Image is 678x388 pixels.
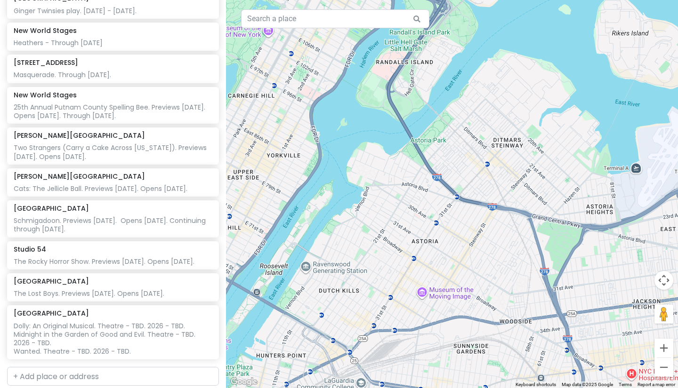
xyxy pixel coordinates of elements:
span: Map data ©2025 Google [562,382,613,387]
div: Schmigadoon. Previews [DATE]. Opens [DATE]. Continuing through [DATE]. [14,216,212,233]
h6: [GEOGRAPHIC_DATA] [14,309,89,317]
button: Drag Pegman onto the map to open Street View [654,305,673,324]
a: Terms (opens in new tab) [619,382,632,387]
button: Keyboard shortcuts [516,381,556,388]
h6: [GEOGRAPHIC_DATA] [14,277,89,285]
button: Map camera controls [654,271,673,290]
h6: [PERSON_NAME][GEOGRAPHIC_DATA] [14,131,145,140]
h6: [PERSON_NAME][GEOGRAPHIC_DATA] [14,172,145,181]
div: Cats: The Jellicle Ball. Previews [DATE]. Opens [DATE]. [14,184,212,193]
input: + Add place or address [7,367,219,386]
div: The Rocky Horror Show. Previews [DATE]. Opens [DATE]. [14,257,212,266]
button: Zoom out [654,358,673,377]
h6: New World Stages [14,26,77,35]
input: Search a place [241,9,429,28]
div: The Lost Boys. Previews [DATE]. Opens [DATE]. [14,289,212,298]
a: Open this area in Google Maps (opens a new window) [228,376,259,388]
div: Two Strangers (Carry a Cake Across [US_STATE]). Previews [DATE]. Opens [DATE]. [14,143,212,160]
img: Google [228,376,259,388]
h6: Studio 54 [14,245,46,253]
a: Report a map error [638,382,675,387]
div: Ginger Twinsies play. [DATE] - [DATE]. [14,7,212,15]
div: 25th Annual Putnam County Spelling Bee. Previews [DATE]. Opens [DATE]. Through [DATE]. [14,103,212,120]
button: Zoom in [654,339,673,357]
div: Dolly: An Original Musical. Theatre - TBD. 2026 - TBD. Midnight in the Garden of Good and Evil. T... [14,322,212,356]
div: Masquerade. Through [DATE]. [14,71,212,79]
h6: New World Stages [14,91,77,99]
h6: [STREET_ADDRESS] [14,58,78,67]
div: Heathers - Through [DATE] [14,39,212,47]
h6: [GEOGRAPHIC_DATA] [14,204,89,213]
